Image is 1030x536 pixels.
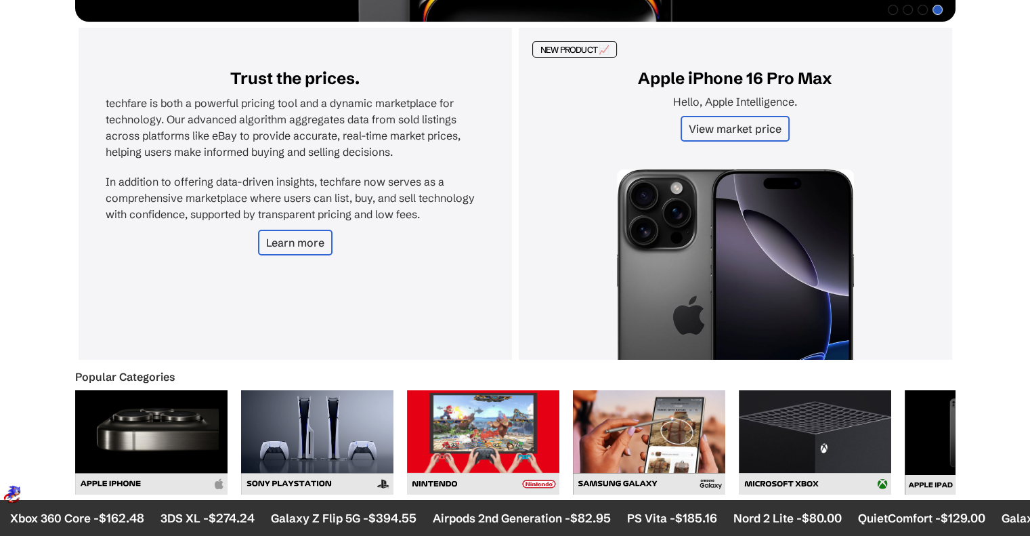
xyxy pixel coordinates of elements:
a: Learn more [258,230,332,255]
img: Microsoft [739,390,891,495]
span: $185.16 [666,510,708,526]
span: Go to slide 4 [932,5,943,15]
li: PS Vita - [618,510,708,526]
div: NEW PRODUCT 📈 [532,41,618,58]
img: iPhone 16 Pro Max [617,169,854,468]
h2: Apple iPhone 16 Pro Max [546,68,925,88]
p: techfare is both a powerful pricing tool and a dynamic marketplace for technology. Our advanced a... [106,95,485,160]
img: Nintendo [407,390,559,495]
span: $129.00 [932,510,977,526]
a: View market price [681,116,790,142]
div: Popular Categories [75,370,956,384]
span: Go to slide 1 [888,5,898,15]
img: Apple [75,390,228,495]
li: QuietComfort - [849,510,977,526]
img: Sony [241,390,393,495]
p: In addition to offering data-driven insights, techfare now serves as a comprehensive marketplace ... [106,173,485,222]
span: $394.55 [360,510,408,526]
p: Hello, Apple Intelligence. [546,95,925,108]
span: $162.48 [90,510,135,526]
span: Go to slide 3 [918,5,928,15]
img: Samsung [573,390,725,495]
li: Galaxy Z Flip 5G - [262,510,408,526]
span: Go to slide 2 [903,5,913,15]
span: $82.95 [561,510,602,526]
h2: Trust the prices. [106,68,485,88]
span: $274.24 [200,510,246,526]
span: $80.00 [793,510,833,526]
li: Xbox 360 Core - [1,510,135,526]
li: Nord 2 Lite - [725,510,833,526]
li: Airpods 2nd Generation - [424,510,602,526]
img: Running Sonic [70,482,91,503]
li: 3DS XL - [152,510,246,526]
